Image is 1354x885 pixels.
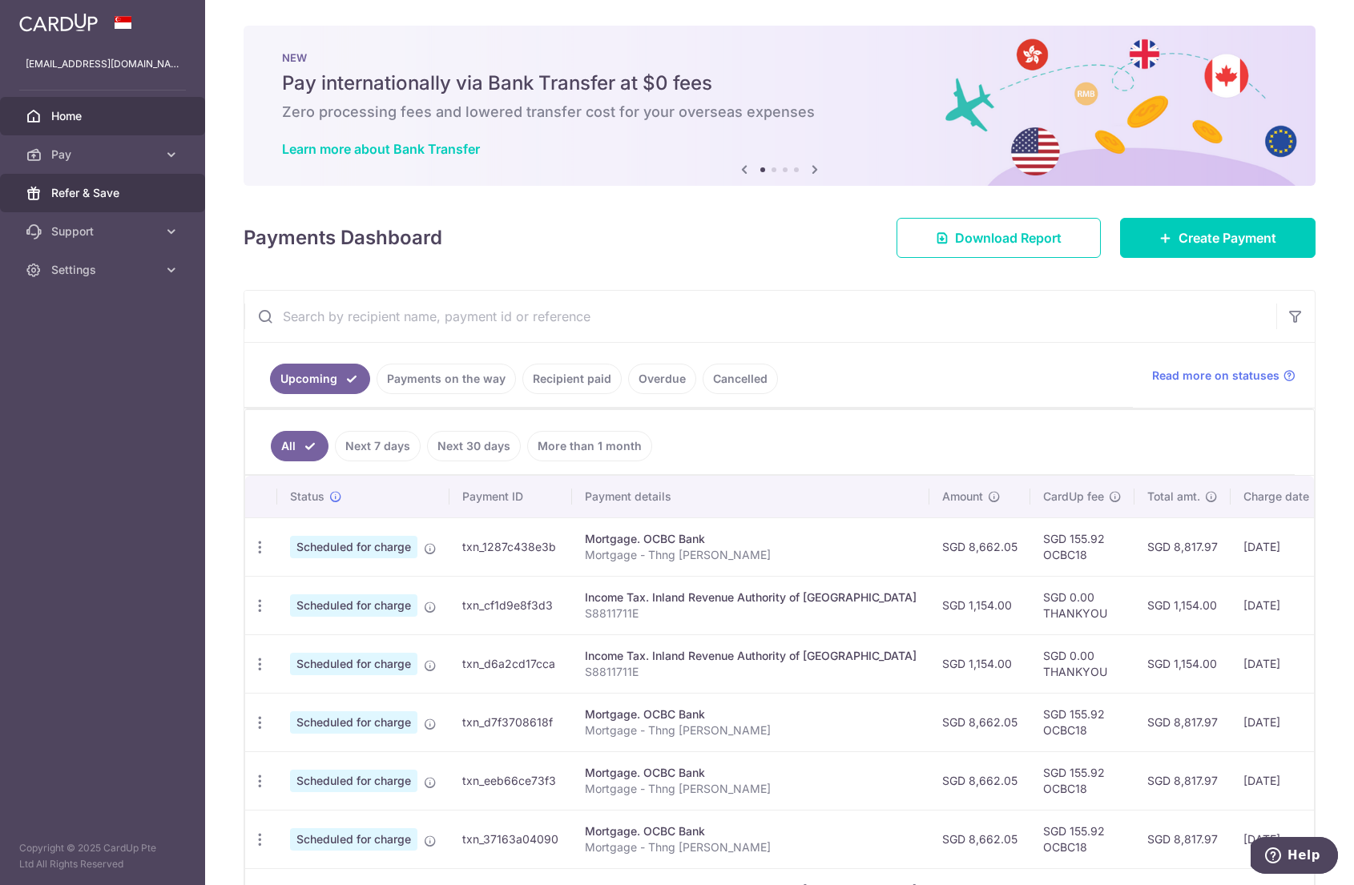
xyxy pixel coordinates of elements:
td: SGD 8,817.97 [1134,693,1231,751]
td: SGD 1,154.00 [1134,634,1231,693]
td: SGD 1,154.00 [929,576,1030,634]
div: Mortgage. OCBC Bank [585,823,917,839]
p: [EMAIL_ADDRESS][DOMAIN_NAME] [26,56,179,72]
p: NEW [282,51,1277,64]
span: Scheduled for charge [290,594,417,617]
a: More than 1 month [527,431,652,461]
a: Upcoming [270,364,370,394]
td: SGD 155.92 OCBC18 [1030,693,1134,751]
td: txn_d6a2cd17cca [449,634,572,693]
td: SGD 8,817.97 [1134,810,1231,868]
a: Next 7 days [335,431,421,461]
td: [DATE] [1231,693,1340,751]
span: Scheduled for charge [290,653,417,675]
td: txn_d7f3708618f [449,693,572,751]
td: SGD 155.92 OCBC18 [1030,751,1134,810]
img: CardUp [19,13,98,32]
td: SGD 8,662.05 [929,517,1030,576]
span: Refer & Save [51,185,157,201]
span: Create Payment [1179,228,1276,247]
td: [DATE] [1231,810,1340,868]
td: SGD 0.00 THANKYOU [1030,634,1134,693]
span: Download Report [955,228,1062,247]
td: [DATE] [1231,517,1340,576]
input: Search by recipient name, payment id or reference [244,291,1276,342]
span: Settings [51,262,157,278]
a: Next 30 days [427,431,521,461]
p: Mortgage - Thng [PERSON_NAME] [585,839,917,855]
span: Help [37,11,70,26]
p: Mortgage - Thng [PERSON_NAME] [585,781,917,797]
a: Read more on statuses [1152,368,1296,384]
span: Scheduled for charge [290,828,417,851]
a: Cancelled [703,364,778,394]
div: Income Tax. Inland Revenue Authority of [GEOGRAPHIC_DATA] [585,648,917,664]
td: [DATE] [1231,576,1340,634]
td: txn_37163a04090 [449,810,572,868]
span: Amount [942,489,983,505]
th: Payment ID [449,476,572,517]
iframe: Opens a widget where you can find more information [1251,837,1338,877]
span: Read more on statuses [1152,368,1279,384]
td: SGD 8,817.97 [1134,517,1231,576]
a: Payments on the way [377,364,516,394]
td: SGD 8,662.05 [929,810,1030,868]
td: SGD 1,154.00 [929,634,1030,693]
td: SGD 8,662.05 [929,693,1030,751]
h4: Payments Dashboard [244,223,442,252]
div: Mortgage. OCBC Bank [585,706,917,722]
div: Mortgage. OCBC Bank [585,765,917,781]
a: All [271,431,328,461]
td: SGD 0.00 THANKYOU [1030,576,1134,634]
h5: Pay internationally via Bank Transfer at $0 fees [282,70,1277,96]
a: Overdue [628,364,696,394]
td: txn_cf1d9e8f3d3 [449,576,572,634]
td: SGD 8,662.05 [929,751,1030,810]
div: Mortgage. OCBC Bank [585,531,917,547]
p: S8811711E [585,605,917,622]
span: CardUp fee [1043,489,1104,505]
p: S8811711E [585,664,917,680]
a: Create Payment [1120,218,1316,258]
span: Total amt. [1147,489,1200,505]
h6: Zero processing fees and lowered transfer cost for your overseas expenses [282,103,1277,122]
td: SGD 8,817.97 [1134,751,1231,810]
p: Mortgage - Thng [PERSON_NAME] [585,722,917,738]
img: Bank transfer banner [244,26,1316,186]
a: Download Report [897,218,1101,258]
span: Home [51,108,157,124]
a: Learn more about Bank Transfer [282,141,480,157]
span: Charge date [1243,489,1309,505]
td: SGD 155.92 OCBC18 [1030,810,1134,868]
td: SGD 1,154.00 [1134,576,1231,634]
td: SGD 155.92 OCBC18 [1030,517,1134,576]
span: Status [290,489,324,505]
span: Pay [51,147,157,163]
span: Support [51,223,157,239]
td: [DATE] [1231,751,1340,810]
td: [DATE] [1231,634,1340,693]
span: Scheduled for charge [290,711,417,734]
td: txn_eeb66ce73f3 [449,751,572,810]
th: Payment details [572,476,929,517]
td: txn_1287c438e3b [449,517,572,576]
span: Scheduled for charge [290,770,417,792]
div: Income Tax. Inland Revenue Authority of [GEOGRAPHIC_DATA] [585,589,917,605]
a: Recipient paid [522,364,622,394]
p: Mortgage - Thng [PERSON_NAME] [585,547,917,563]
span: Scheduled for charge [290,536,417,558]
